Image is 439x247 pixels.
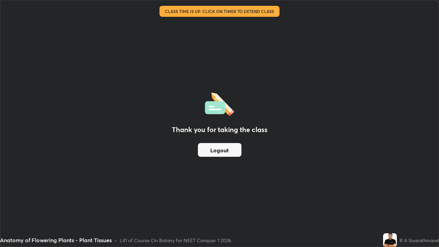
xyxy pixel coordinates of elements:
div: L41 of Course On Botany for NEET Conquer 1 2026 [120,237,231,244]
img: 353fb1e8e3254d6685d4e4cd38085dfd.jpg [383,233,397,247]
div: • [115,237,117,244]
button: Logout [198,143,241,157]
h2: Thank you for taking the class [172,125,268,135]
div: R A Sivarathinavel [400,237,439,244]
img: offlineFeedback.1438e8b3.svg [205,90,234,116]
